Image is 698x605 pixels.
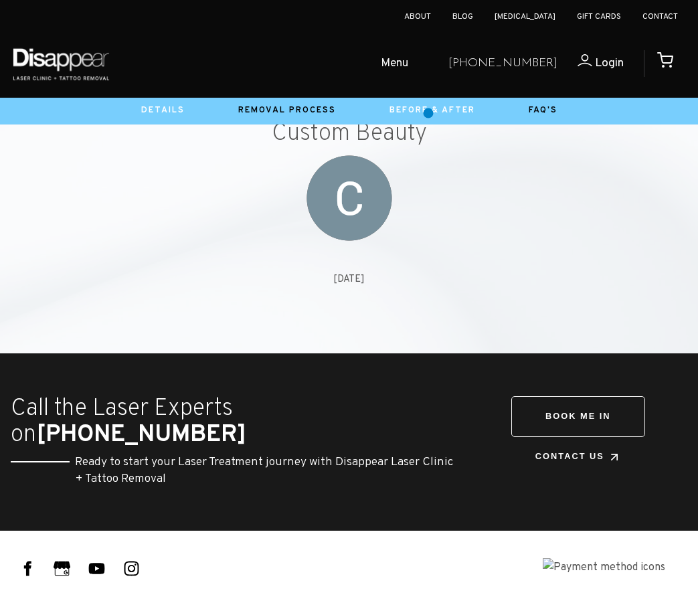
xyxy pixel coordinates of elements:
[11,396,458,448] h3: Call the Laser Experts on
[448,54,557,74] a: [PHONE_NUMBER]
[511,396,645,437] a: BOOK ME IN
[10,40,112,88] img: Disappear - Laser Clinic and Tattoo Removal Services in Sydney, Australia
[115,552,149,586] a: Instagram
[238,105,336,116] a: Removal Process
[511,437,645,477] a: Contact Us
[307,230,392,246] a: Opens in a new tab
[642,11,678,22] a: Contact
[595,56,624,71] span: Login
[36,420,246,450] a: [PHONE_NUMBER]
[122,43,438,86] ul: Open Mobile Menu
[557,54,624,74] a: Login
[389,105,475,116] a: Before & After
[141,105,185,116] a: Details
[381,54,408,74] span: Menu
[80,552,114,586] a: Youtube
[11,552,44,586] a: Facebook
[333,273,365,286] small: [DATE]
[577,11,621,22] a: Gift Cards
[115,121,584,147] h4: Custom Beauty
[452,11,473,22] a: Blog
[404,11,431,22] a: About
[543,558,687,579] img: Payment method icons
[334,43,438,86] a: Menu
[307,155,392,241] img: Custom Beauty
[529,105,557,116] a: FAQ's
[11,454,458,488] h4: Ready to start your Laser Treatment journey with Disappear Laser Clinic + Tattoo Removal
[495,11,555,22] a: [MEDICAL_DATA]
